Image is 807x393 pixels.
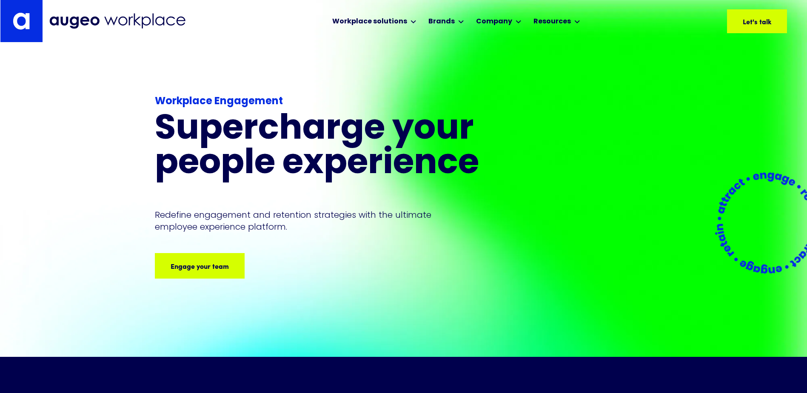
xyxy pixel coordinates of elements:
img: Augeo Workplace business unit full logo in mignight blue. [49,13,185,29]
img: Augeo's "a" monogram decorative logo in white. [13,12,30,30]
h1: Supercharge your people experience [155,113,522,182]
p: Redefine engagement and retention strategies with the ultimate employee experience platform. [155,209,448,233]
div: Workplace solutions [332,17,407,27]
a: Let's talk [727,9,787,33]
div: Workplace Engagement [155,94,522,109]
a: Engage your team [155,253,245,279]
div: Brands [428,17,455,27]
div: Resources [533,17,571,27]
div: Company [476,17,512,27]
